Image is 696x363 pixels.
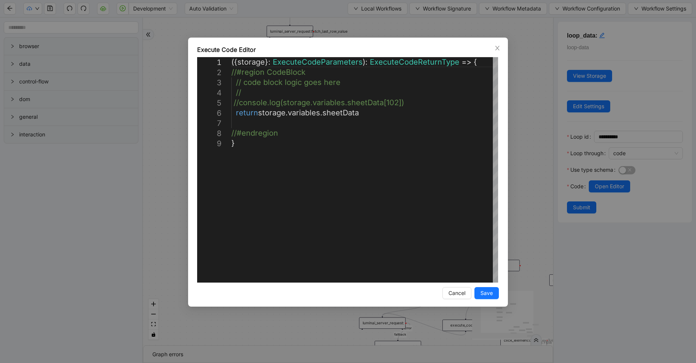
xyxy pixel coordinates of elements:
[197,57,222,68] div: 1
[462,57,471,67] span: =>
[448,289,465,297] span: Cancel
[231,129,278,138] span: //#endregion
[231,57,232,57] textarea: Editor content;Press Alt+F1 for Accessibility Options.
[197,108,222,118] div: 6
[493,44,501,52] button: Close
[286,108,288,117] span: .
[258,108,286,117] span: storage
[197,45,499,54] div: Execute Code Editor
[363,57,368,67] span: ):
[320,108,322,117] span: .
[370,57,459,67] span: ExecuteCodeReturnType
[322,108,359,117] span: sheetData
[442,287,471,299] button: Cancel
[480,289,493,297] span: Save
[197,78,222,88] div: 3
[494,45,500,51] span: close
[197,118,222,129] div: 7
[236,108,258,117] span: return
[265,57,270,67] span: }:
[197,139,222,149] div: 9
[474,287,499,299] button: Save
[197,129,222,139] div: 8
[288,108,320,117] span: variables
[197,88,222,98] div: 4
[474,57,477,67] span: {
[237,57,265,67] span: storage
[231,57,237,67] span: ({
[231,139,235,148] span: }
[197,68,222,78] div: 2
[273,57,363,67] span: ExecuteCodeParameters
[231,68,305,77] span: //#region CodeBlock
[197,98,222,108] div: 5
[236,78,340,87] span: // code block logic goes here
[236,88,241,97] span: //
[234,98,404,107] span: //console.log(storage.variables.sheetData[102])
